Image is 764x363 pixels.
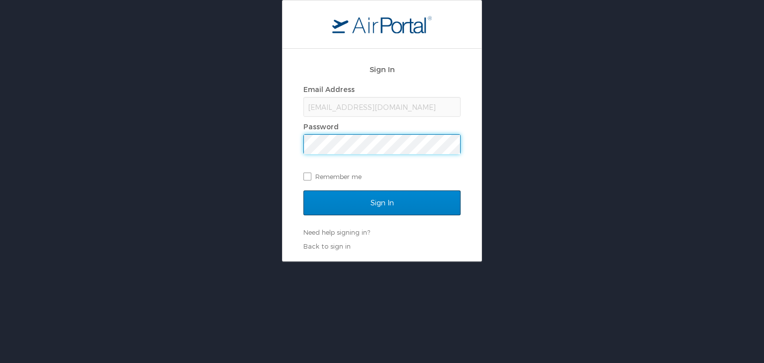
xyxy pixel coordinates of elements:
[303,122,339,131] label: Password
[303,190,461,215] input: Sign In
[303,85,355,93] label: Email Address
[303,242,351,250] a: Back to sign in
[303,169,461,184] label: Remember me
[303,228,370,236] a: Need help signing in?
[303,64,461,75] h2: Sign In
[332,15,432,33] img: logo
